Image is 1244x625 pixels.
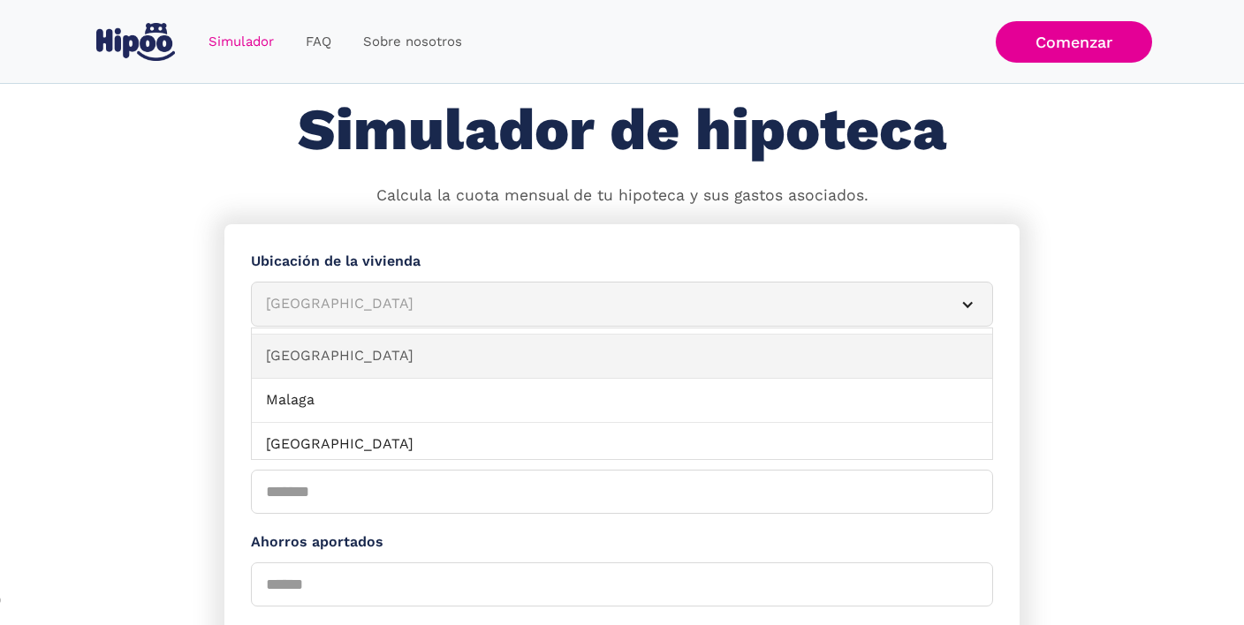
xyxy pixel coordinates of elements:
[251,282,993,327] article: [GEOGRAPHIC_DATA]
[347,25,478,59] a: Sobre nosotros
[252,335,992,379] a: [GEOGRAPHIC_DATA]
[996,21,1152,63] a: Comenzar
[251,251,993,273] label: Ubicación de la vivienda
[92,16,178,68] a: home
[290,25,347,59] a: FAQ
[193,25,290,59] a: Simulador
[298,98,946,162] h1: Simulador de hipoteca
[252,379,992,423] a: Malaga
[252,423,992,467] a: [GEOGRAPHIC_DATA]
[251,531,993,553] label: Ahorros aportados
[376,184,869,207] p: Calcula la cuota mensual de tu hipoteca y sus gastos asociados.
[251,328,993,460] nav: [GEOGRAPHIC_DATA]
[266,293,936,315] div: [GEOGRAPHIC_DATA]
